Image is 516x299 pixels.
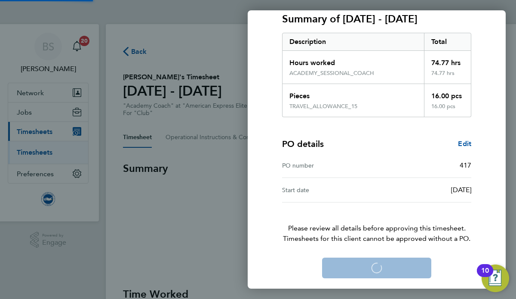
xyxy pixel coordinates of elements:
div: Summary of 01 - 31 Aug 2025 [282,33,471,117]
div: Start date [282,185,377,195]
div: ACADEMY_SESSIONAL_COACH [289,70,374,77]
span: Edit [458,140,471,148]
span: 417 [460,161,471,169]
p: Please review all details before approving this timesheet. [272,202,482,244]
a: Edit [458,139,471,149]
div: PO number [282,160,377,171]
h3: Summary of [DATE] - [DATE] [282,12,471,26]
div: Pieces [283,84,424,103]
div: 74.77 hrs [424,51,471,70]
div: 16.00 pcs [424,84,471,103]
div: Description [283,33,424,50]
div: 74.77 hrs [424,70,471,84]
h4: PO details [282,138,324,150]
span: Timesheets for this client cannot be approved without a PO. [272,234,482,244]
div: Total [424,33,471,50]
button: Open Resource Center, 10 new notifications [482,265,509,292]
div: [DATE] [377,185,471,195]
div: 10 [481,271,489,282]
div: Hours worked [283,51,424,70]
div: TRAVEL_ALLOWANCE_15 [289,103,357,110]
div: 16.00 pcs [424,103,471,117]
